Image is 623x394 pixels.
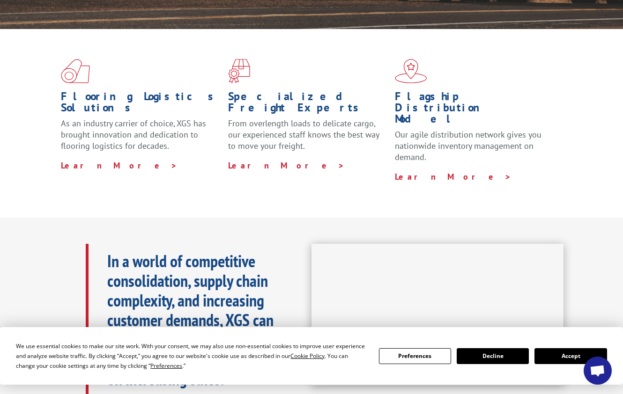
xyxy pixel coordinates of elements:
p: From overlength loads to delicate cargo, our experienced staff knows the best way to move your fr... [228,118,388,160]
span: Cookie Policy [290,352,325,360]
iframe: XGS Logistics Solutions [311,244,564,386]
div: Open chat [584,357,612,385]
h1: Flooring Logistics Solutions [61,91,221,118]
img: xgs-icon-focused-on-flooring-red [228,59,250,83]
img: xgs-icon-flagship-distribution-model-red [395,59,427,83]
span: Preferences [150,362,182,370]
a: Learn More > [395,171,512,182]
h1: Specialized Freight Experts [228,91,388,118]
a: Learn More > [61,160,178,171]
button: Accept [534,348,607,364]
b: In a world of competitive consolidation, supply chain complexity, and increasing customer demands... [107,250,282,390]
button: Preferences [379,348,451,364]
a: Learn More > [228,160,345,171]
img: xgs-icon-total-supply-chain-intelligence-red [61,59,90,83]
h1: Flagship Distribution Model [395,91,555,129]
div: We use essential cookies to make our site work. With your consent, we may also use non-essential ... [16,341,367,371]
span: As an industry carrier of choice, XGS has brought innovation and dedication to flooring logistics... [61,118,206,151]
button: Decline [457,348,529,364]
span: Our agile distribution network gives you nationwide inventory management on demand. [395,129,541,162]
